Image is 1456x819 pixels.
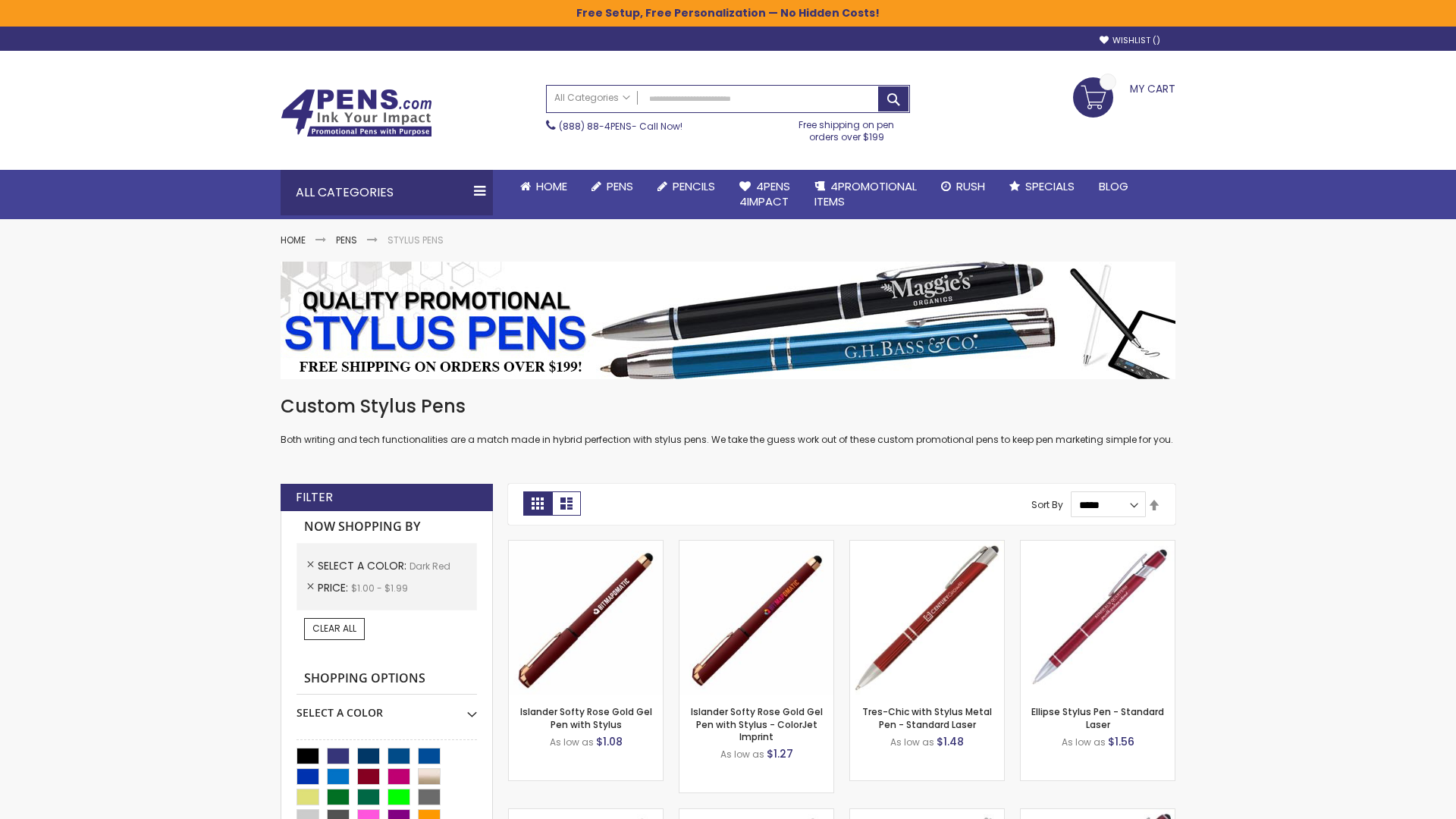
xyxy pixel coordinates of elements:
[351,582,408,595] span: $1.00 - $1.99
[645,170,727,203] a: Pencils
[691,705,823,742] a: Islander Softy Rose Gold Gel Pen with Stylus - ColorJet Imprint
[997,170,1087,203] a: Specials
[673,178,715,194] span: Pencils
[297,511,477,543] strong: Now Shopping by
[523,491,552,516] strong: Grid
[536,178,567,194] span: Home
[336,234,357,246] a: Pens
[312,622,356,635] span: Clear All
[579,170,645,203] a: Pens
[318,580,351,595] span: Price
[1108,734,1134,749] span: $1.56
[1021,540,1175,553] a: Ellipse Stylus Pen - Standard Laser-Dark Red
[547,86,638,111] a: All Categories
[679,541,833,695] img: Islander Softy Rose Gold Gel Pen with Stylus - ColorJet Imprint-Dark Red
[1099,178,1128,194] span: Blog
[296,489,333,506] strong: Filter
[727,170,802,219] a: 4Pens4impact
[814,178,917,209] span: 4PROMOTIONAL ITEMS
[281,89,432,137] img: 4Pens Custom Pens and Promotional Products
[1025,178,1075,194] span: Specials
[1031,498,1063,511] label: Sort By
[1062,736,1106,748] span: As low as
[1031,705,1164,730] a: Ellipse Stylus Pen - Standard Laser
[281,394,1175,447] div: Both writing and tech functionalities are a match made in hybrid perfection with stylus pens. We ...
[318,558,409,573] span: Select A Color
[1100,35,1160,46] a: Wishlist
[297,695,477,720] div: Select A Color
[388,234,444,246] strong: Stylus Pens
[720,748,764,761] span: As low as
[559,120,682,133] span: - Call Now!
[956,178,985,194] span: Rush
[509,541,663,695] img: Islander Softy Rose Gold Gel Pen with Stylus-Dark Red
[559,120,632,133] a: (888) 88-4PENS
[802,170,929,219] a: 4PROMOTIONALITEMS
[596,734,623,749] span: $1.08
[850,541,1004,695] img: Tres-Chic with Stylus Metal Pen - Standard Laser-Dark Red
[520,705,652,730] a: Islander Softy Rose Gold Gel Pen with Stylus
[850,540,1004,553] a: Tres-Chic with Stylus Metal Pen - Standard Laser-Dark Red
[1087,170,1141,203] a: Blog
[281,394,1175,419] h1: Custom Stylus Pens
[281,234,306,246] a: Home
[509,540,663,553] a: Islander Softy Rose Gold Gel Pen with Stylus-Dark Red
[890,736,934,748] span: As low as
[862,705,992,730] a: Tres-Chic with Stylus Metal Pen - Standard Laser
[929,170,997,203] a: Rush
[281,170,493,215] div: All Categories
[767,746,793,761] span: $1.27
[297,663,477,695] strong: Shopping Options
[783,113,911,143] div: Free shipping on pen orders over $199
[409,560,450,573] span: Dark Red
[550,736,594,748] span: As low as
[937,734,964,749] span: $1.48
[679,540,833,553] a: Islander Softy Rose Gold Gel Pen with Stylus - ColorJet Imprint-Dark Red
[304,618,365,639] a: Clear All
[607,178,633,194] span: Pens
[554,92,630,104] span: All Categories
[281,262,1175,379] img: Stylus Pens
[508,170,579,203] a: Home
[1021,541,1175,695] img: Ellipse Stylus Pen - Standard Laser-Dark Red
[739,178,790,209] span: 4Pens 4impact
